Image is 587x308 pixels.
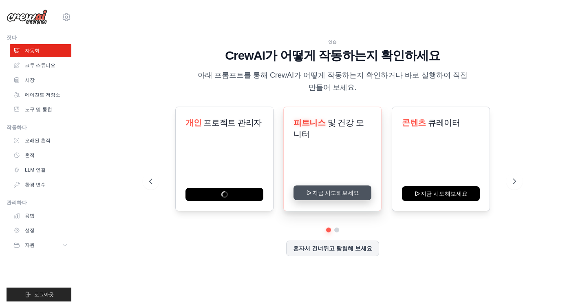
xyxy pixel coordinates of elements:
font: 흔적 [25,152,35,158]
button: 지금 시도해보세요 [402,186,480,201]
a: 에이전트 저장소 [10,88,71,101]
a: 흔적 [10,149,71,162]
font: 연습 [328,40,337,44]
a: 용법 [10,209,71,222]
font: 지금 시도해보세요 [420,190,468,197]
font: 시장 [25,77,35,83]
font: 환경 변수 [25,182,46,187]
font: 큐레이터 [428,118,460,127]
a: 시장 [10,74,71,87]
a: 오래된 흔적 [10,134,71,147]
font: 자동화 [25,48,40,54]
font: 프로젝트 관리자 [204,118,262,127]
button: 지금 시도해보세요 [293,185,371,200]
iframe: 채팅 위젯 [546,269,587,308]
font: 개인 [185,118,201,127]
font: 에이전트 저장소 [25,92,60,98]
img: 심벌 마크 [7,9,47,25]
font: 오래된 흔적 [25,138,51,143]
font: 자원 [25,242,35,248]
font: 설정 [25,228,35,233]
a: 환경 변수 [10,178,71,191]
font: 혼자서 건너뛰고 탐험해 보세요 [293,245,372,252]
a: LLM 연결 [10,163,71,176]
font: 관리하다 [7,200,27,205]
font: 로그아웃 [34,292,54,297]
button: 자원 [10,239,71,252]
font: 피트니스 [293,118,325,127]
a: 자동화 [10,44,71,57]
font: 작동하다 [7,125,27,130]
font: CrewAI가 어떻게 작동하는지 확인하세요 [225,49,440,62]
font: LLM 연결 [25,167,46,173]
font: 도구 및 통합 [25,107,52,112]
font: 크루 스튜디오 [25,62,55,68]
a: 크루 스튜디오 [10,59,71,72]
font: 아래 프롬프트를 통해 CrewAI가 어떻게 작동하는지 확인하거나 바로 실행하여 직접 만들어 보세요. [198,71,468,91]
button: 로그아웃 [7,288,71,301]
font: 용법 [25,213,35,219]
a: 도구 및 통합 [10,103,71,116]
a: 설정 [10,224,71,237]
button: 혼자서 건너뛰고 탐험해 보세요 [286,241,379,256]
font: 짓다 [7,35,17,40]
font: 콘텐츠 [402,118,426,127]
font: 및 건강 모니터 [293,118,364,138]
